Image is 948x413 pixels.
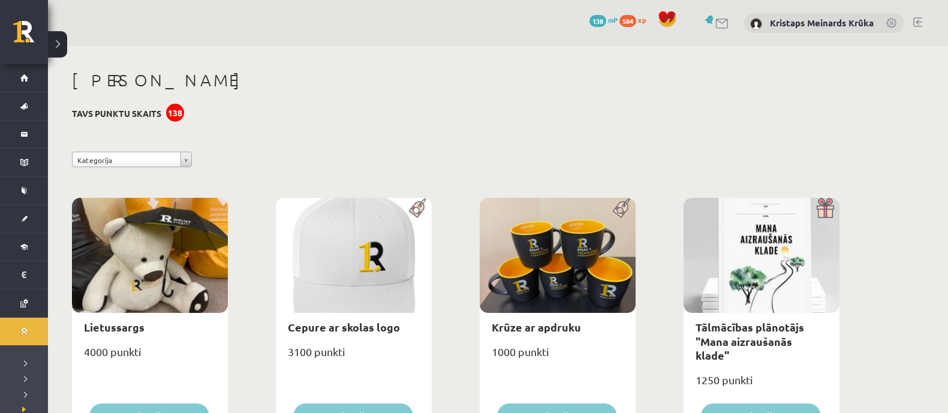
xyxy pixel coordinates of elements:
[812,198,839,218] img: Dāvana ar pārsteigumu
[638,15,646,25] span: xp
[13,21,48,51] a: Rīgas 1. Tālmācības vidusskola
[84,320,145,334] a: Lietussargs
[619,15,652,25] a: 584 xp
[589,15,606,27] span: 138
[72,152,192,167] a: Kategorija
[684,370,839,400] div: 1250 punkti
[276,342,432,372] div: 3100 punkti
[72,108,161,119] h3: Tavs punktu skaits
[405,198,432,218] img: Populāra prece
[589,15,618,25] a: 138 mP
[288,320,400,334] a: Cepure ar skolas logo
[72,70,839,91] h1: [PERSON_NAME]
[619,15,636,27] span: 584
[608,15,618,25] span: mP
[480,342,636,372] div: 1000 punkti
[492,320,581,334] a: Krūze ar apdruku
[72,342,228,372] div: 4000 punkti
[166,104,184,122] div: 138
[750,18,762,30] img: Kristaps Meinards Krūka
[609,198,636,218] img: Populāra prece
[77,152,176,168] span: Kategorija
[770,17,874,29] a: Kristaps Meinards Krūka
[696,320,804,362] a: Tālmācības plānotājs "Mana aizraušanās klade"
